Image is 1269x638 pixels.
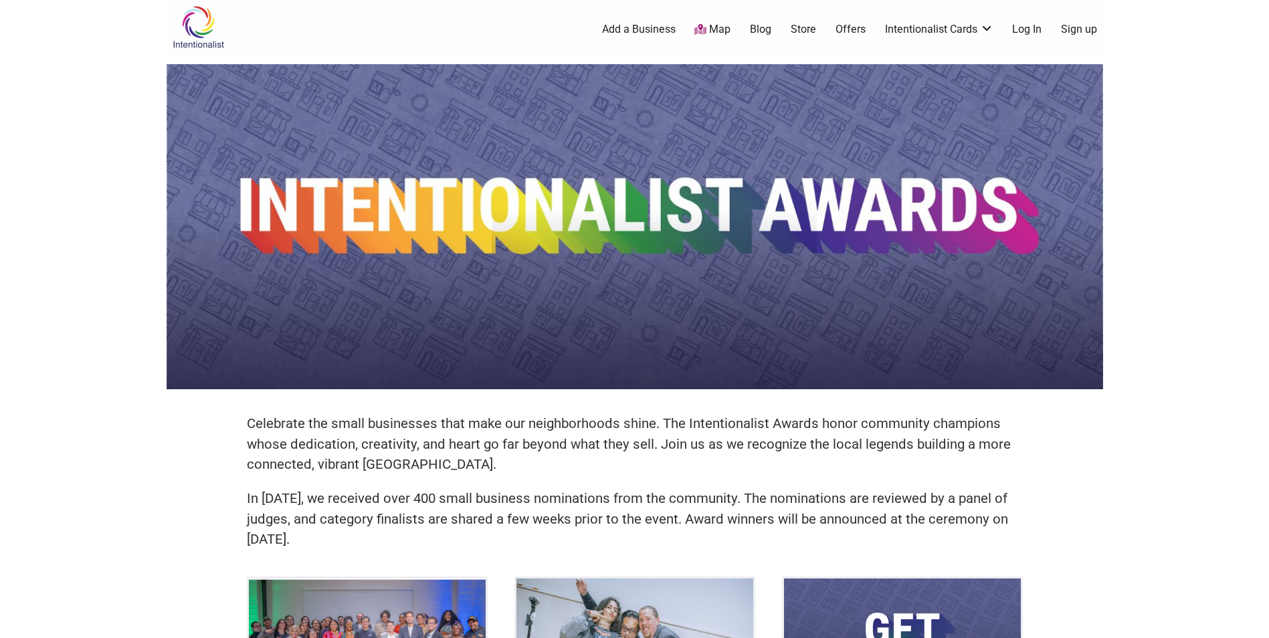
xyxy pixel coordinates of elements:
[247,488,1023,550] p: In [DATE], we received over 400 small business nominations from the community. The nominations ar...
[836,22,866,37] a: Offers
[791,22,816,37] a: Store
[247,413,1023,475] p: Celebrate the small businesses that make our neighborhoods shine. The Intentionalist Awards honor...
[750,22,771,37] a: Blog
[885,22,993,37] a: Intentionalist Cards
[602,22,676,37] a: Add a Business
[1061,22,1097,37] a: Sign up
[1012,22,1042,37] a: Log In
[694,22,730,37] a: Map
[167,5,230,49] img: Intentionalist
